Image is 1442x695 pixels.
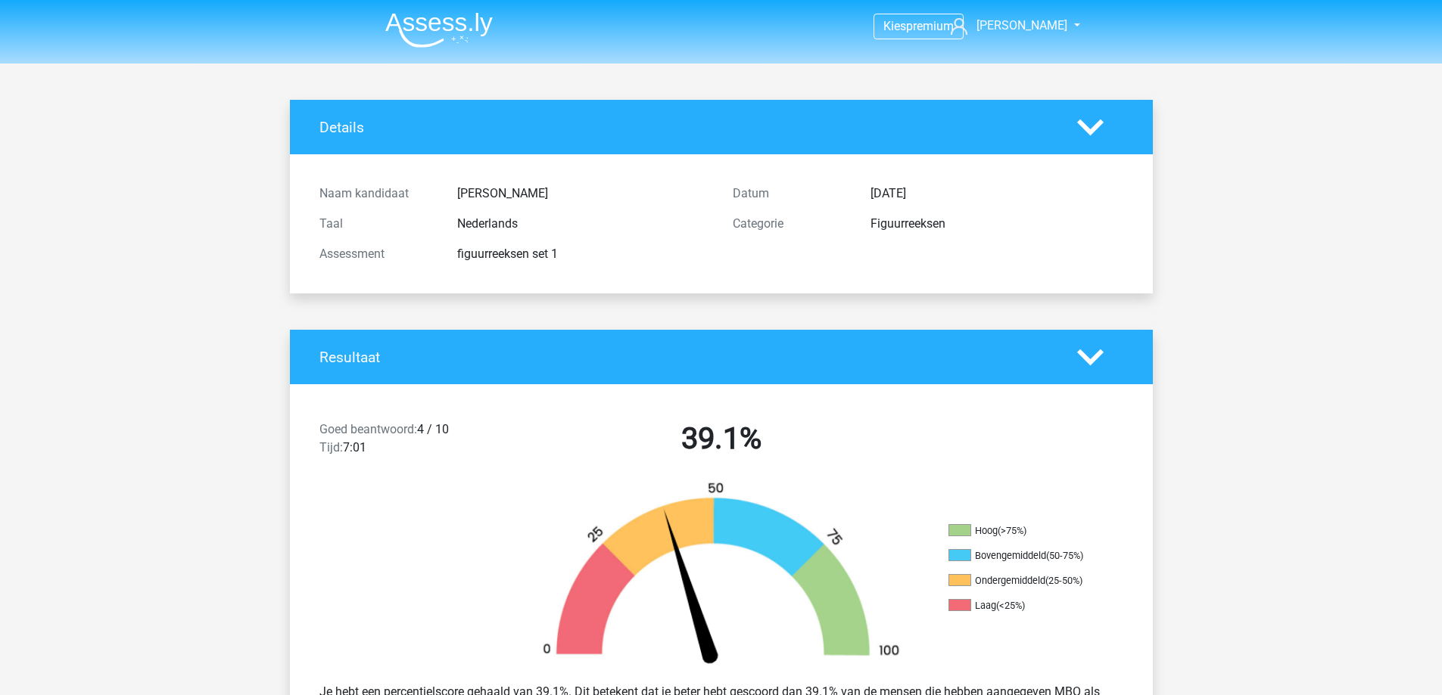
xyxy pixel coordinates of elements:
div: Assessment [308,245,446,263]
div: (<25%) [996,600,1025,611]
span: Goed beantwoord: [319,422,417,436]
div: Datum [721,185,859,203]
div: 4 / 10 7:01 [308,420,515,463]
span: Kies [883,19,906,33]
div: (25-50%) [1045,575,1082,586]
div: [PERSON_NAME] [446,185,721,203]
div: Figuurreeksen [859,215,1135,233]
img: 39.cfb20498deeb.png [517,481,926,671]
h2: 39.1% [526,420,917,457]
span: premium [906,19,954,33]
div: [DATE] [859,185,1135,203]
li: Hoog [948,524,1100,538]
a: Kiespremium [874,16,963,36]
a: [PERSON_NAME] [945,17,1069,35]
h4: Resultaat [319,349,1054,366]
h4: Details [319,119,1054,136]
span: Tijd: [319,440,343,455]
img: Assessly [385,12,493,48]
div: Naam kandidaat [308,185,446,203]
li: Ondergemiddeld [948,574,1100,588]
div: (>75%) [998,525,1026,536]
span: [PERSON_NAME] [976,18,1067,33]
li: Bovengemiddeld [948,549,1100,563]
div: figuurreeksen set 1 [446,245,721,263]
li: Laag [948,599,1100,613]
div: (50-75%) [1046,550,1083,561]
div: Nederlands [446,215,721,233]
div: Categorie [721,215,859,233]
div: Taal [308,215,446,233]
